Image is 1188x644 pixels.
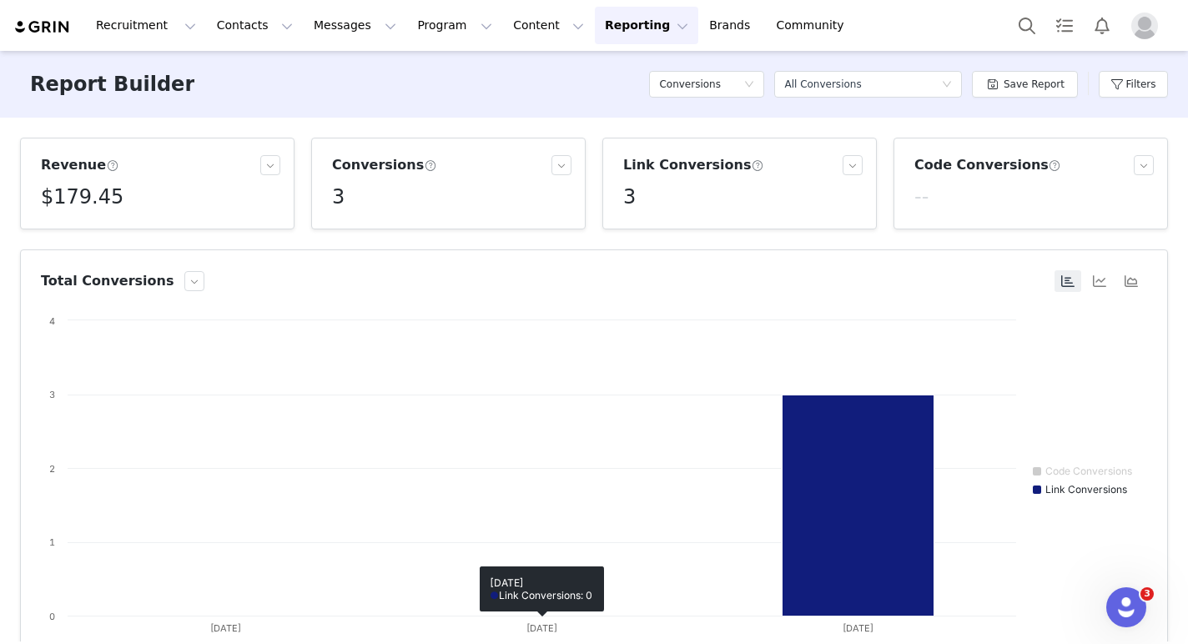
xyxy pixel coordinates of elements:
text: 2 [49,463,55,475]
h3: Conversions [332,155,436,175]
h5: -- [914,182,929,212]
img: grin logo [13,19,72,35]
button: Notifications [1084,7,1120,44]
h3: Total Conversions [41,271,174,291]
i: icon: down [942,79,952,91]
button: Recruitment [86,7,206,44]
div: All Conversions [784,72,861,97]
text: 0 [49,611,55,622]
button: Messages [304,7,406,44]
button: Profile [1121,13,1175,39]
iframe: Intercom live chat [1106,587,1146,627]
text: 4 [49,315,55,327]
span: 3 [1140,587,1154,601]
button: Search [1009,7,1045,44]
text: [DATE] [210,622,241,634]
h3: Revenue [41,155,118,175]
text: [DATE] [526,622,557,634]
text: Code Conversions [1045,465,1132,477]
h5: 3 [332,182,345,212]
text: 1 [49,536,55,548]
h3: Link Conversions [623,155,764,175]
button: Filters [1099,71,1168,98]
h3: Report Builder [30,69,194,99]
a: Brands [699,7,765,44]
button: Content [503,7,594,44]
i: icon: down [744,79,754,91]
a: Community [767,7,862,44]
h3: Code Conversions [914,155,1061,175]
text: Link Conversions [1045,483,1127,496]
text: [DATE] [843,622,873,634]
text: 3 [49,389,55,400]
a: Tasks [1046,7,1083,44]
h5: 3 [623,182,636,212]
button: Contacts [207,7,303,44]
img: placeholder-profile.jpg [1131,13,1158,39]
button: Program [407,7,502,44]
h5: $179.45 [41,182,123,212]
button: Save Report [972,71,1078,98]
button: Reporting [595,7,698,44]
h5: Conversions [659,72,721,97]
